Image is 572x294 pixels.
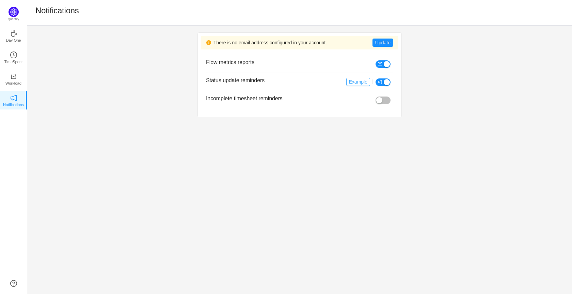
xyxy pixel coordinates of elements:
[10,94,17,101] i: icon: notification
[206,40,211,45] i: icon: exclamation-circle
[9,7,19,17] img: Quantify
[5,80,21,86] p: Workload
[8,17,19,22] p: Quantify
[10,73,17,80] i: icon: inbox
[10,280,17,287] a: icon: question-circle
[206,77,330,84] h3: Status update reminders
[378,62,382,66] i: icon: mail
[206,59,359,66] h3: Flow metrics reports
[35,5,79,16] h1: Notifications
[10,75,17,82] a: icon: inboxWorkload
[4,59,23,65] p: TimeSpent
[10,52,17,58] i: icon: clock-circle
[213,39,327,46] span: There is no email address configured in your account.
[3,102,24,108] p: Notifications
[10,54,17,60] a: icon: clock-circleTimeSpent
[10,32,17,39] a: icon: coffeeDay One
[10,97,17,103] a: icon: notificationNotifications
[372,39,393,47] button: Update
[346,78,370,86] button: Example
[6,37,21,43] p: Day One
[378,80,382,84] i: icon: notification
[10,30,17,37] i: icon: coffee
[206,95,359,102] h3: Incomplete timesheet reminders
